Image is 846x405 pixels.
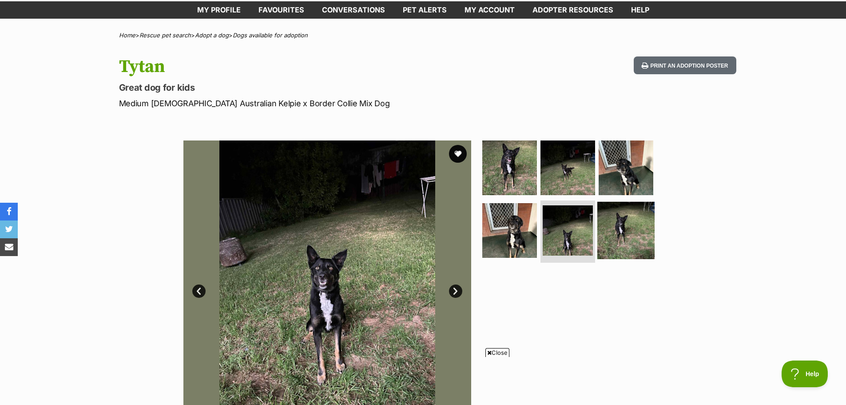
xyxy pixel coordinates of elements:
span: Close [485,348,509,357]
a: My profile [188,1,250,19]
a: Help [622,1,658,19]
a: Next [449,285,462,298]
img: Photo of Tytan [599,140,653,195]
a: My account [456,1,524,19]
a: Favourites [250,1,313,19]
iframe: Advertisement [208,361,639,401]
img: Photo of Tytan [482,140,537,195]
a: Rescue pet search [139,32,191,39]
a: Adopter resources [524,1,622,19]
button: Print an adoption poster [634,56,736,75]
a: Prev [192,285,206,298]
a: conversations [313,1,394,19]
img: Photo of Tytan [543,205,593,256]
img: Photo of Tytan [482,203,537,258]
button: favourite [449,145,467,163]
div: > > > [97,32,750,39]
p: Great dog for kids [119,81,495,94]
img: Photo of Tytan [540,140,595,195]
img: Photo of Tytan [597,202,655,259]
h1: Tytan [119,56,495,77]
a: Home [119,32,135,39]
a: Dogs available for adoption [233,32,308,39]
a: Pet alerts [394,1,456,19]
p: Medium [DEMOGRAPHIC_DATA] Australian Kelpie x Border Collie Mix Dog [119,97,495,109]
iframe: Help Scout Beacon - Open [782,361,828,387]
a: Adopt a dog [195,32,229,39]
